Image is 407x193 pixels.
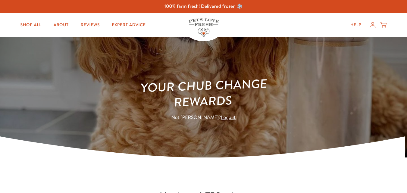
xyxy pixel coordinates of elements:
h1: Your Chub Change Rewards [116,75,291,112]
a: Logout [221,114,236,121]
img: Pets Love Fresh [189,18,219,37]
a: Help [346,19,366,31]
a: About [49,19,74,31]
a: Shop All [16,19,46,31]
a: Reviews [76,19,105,31]
p: Not [PERSON_NAME]? [117,114,290,122]
a: Expert Advice [107,19,150,31]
